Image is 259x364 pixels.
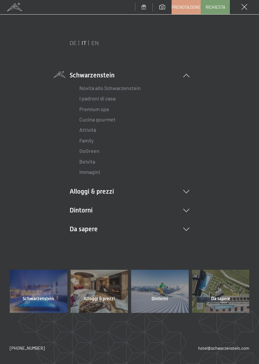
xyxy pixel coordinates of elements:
span: Richiesta [206,4,225,10]
a: Schwarzenstein Hotel Benessere SCHWARZENSTEIN – Trentino Alto Adige Dolomiti [8,270,69,313]
a: DE [70,39,77,46]
span: Schwarzenstein [23,296,54,302]
a: Prenotazione [172,0,200,14]
a: EN [91,39,99,46]
a: Premium spa [79,106,109,112]
a: Da sapere Hotel Benessere SCHWARZENSTEIN – Trentino Alto Adige Dolomiti [190,270,251,313]
span: Prenotazione [172,4,201,10]
a: Alloggi & prezzi Hotel Benessere SCHWARZENSTEIN – Trentino Alto Adige Dolomiti [69,270,130,313]
a: Belvita [79,158,95,165]
span: Dintorni [152,296,168,302]
a: hotel@schwarzenstein.com [198,345,249,351]
span: Alloggi & prezzi [84,296,115,302]
a: I padroni di casa [79,95,116,101]
a: Immagini [79,169,100,175]
a: GoGreen [79,148,99,154]
a: Richiesta [201,0,230,14]
a: [PHONE_NUMBER] [10,345,45,351]
a: IT [82,39,86,46]
a: Family [79,137,94,143]
a: Attività [79,127,96,133]
a: Cucina gourmet [79,116,116,122]
a: Novità allo Schwarzenstein [79,85,141,91]
span: Da sapere [211,296,230,302]
a: Dintorni Hotel Benessere SCHWARZENSTEIN – Trentino Alto Adige Dolomiti [129,270,190,313]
